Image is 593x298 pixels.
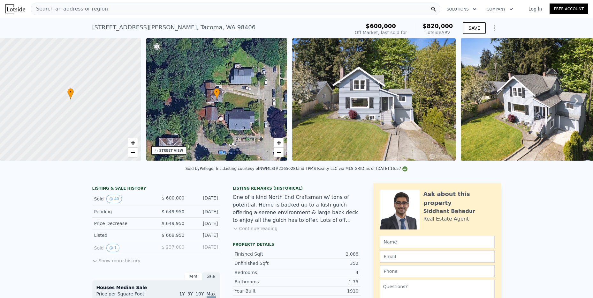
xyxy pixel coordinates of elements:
div: [STREET_ADDRESS][PERSON_NAME] , Tacoma , WA 98406 [92,23,256,32]
div: Property details [233,242,361,247]
button: Solutions [442,4,482,15]
span: $ 669,950 [162,233,184,238]
div: Bathrooms [235,279,297,285]
div: Off Market, last sold for [355,29,407,36]
span: $ 237,000 [162,244,184,250]
div: Real Estate Agent [423,215,469,223]
div: Year Built [235,288,297,294]
div: Listed [94,232,151,238]
div: Houses Median Sale [96,284,216,291]
div: STREET VIEW [159,148,183,153]
div: 1.75 [297,279,359,285]
div: One of a kind North End Craftsman w/ tons of potential. Home is backed up to a lush gulch offerin... [233,193,361,224]
a: Zoom out [128,148,138,157]
div: 1910 [297,288,359,294]
span: 10Y [195,291,204,296]
div: Sale [202,272,220,280]
div: Listing Remarks (Historical) [233,186,361,191]
div: [DATE] [190,195,218,203]
div: 4 [297,269,359,276]
span: $820,000 [423,23,453,29]
span: • [214,89,220,95]
div: Ask about this property [423,190,495,207]
input: Email [380,251,495,263]
div: 2,088 [297,251,359,257]
div: Finished Sqft [235,251,297,257]
span: $ 649,950 [162,221,184,226]
div: 352 [297,260,359,266]
div: Rent [184,272,202,280]
span: $600,000 [366,23,396,29]
span: $ 649,950 [162,209,184,214]
div: Lotside ARV [423,29,453,36]
span: − [131,148,135,156]
span: 3Y [187,291,193,296]
button: View historical data [106,195,122,203]
a: Zoom in [274,138,284,148]
button: Show more history [92,255,141,264]
img: Lotside [5,4,25,13]
img: NWMLS Logo [402,166,407,171]
span: + [131,139,135,147]
span: − [277,148,281,156]
div: LISTING & SALE HISTORY [92,186,220,192]
img: Sale: 149616232 Parcel: 101168068 [292,38,456,161]
input: Phone [380,265,495,277]
a: Log In [521,6,550,12]
div: [DATE] [190,208,218,215]
span: + [277,139,281,147]
span: Search an address or region [31,5,108,13]
div: Unfinished Sqft [235,260,297,266]
a: Zoom out [274,148,284,157]
a: Free Account [550,4,588,14]
div: Sold [94,195,151,203]
div: Bedrooms [235,269,297,276]
div: [DATE] [190,244,218,252]
div: Listing courtesy of NWMLS (#2365028) and TPMS Realty LLC via MLS GRID as of [DATE] 16:57 [224,166,407,171]
div: Siddhant Bahadur [423,207,475,215]
input: Name [380,236,495,248]
button: Show Options [488,22,501,34]
span: • [67,89,74,95]
span: Max [207,291,216,298]
div: Pending [94,208,151,215]
div: [DATE] [190,232,218,238]
div: • [214,88,220,99]
span: $ 600,000 [162,195,184,200]
div: Price Decrease [94,220,151,227]
span: 1Y [179,291,185,296]
button: View historical data [106,244,120,252]
button: SAVE [463,22,485,34]
a: Zoom in [128,138,138,148]
div: • [67,88,74,99]
button: Company [482,4,518,15]
div: [DATE] [190,220,218,227]
div: Sold [94,244,151,252]
button: Continue reading [233,225,278,232]
div: Sold by Pellego, Inc. . [186,166,224,171]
